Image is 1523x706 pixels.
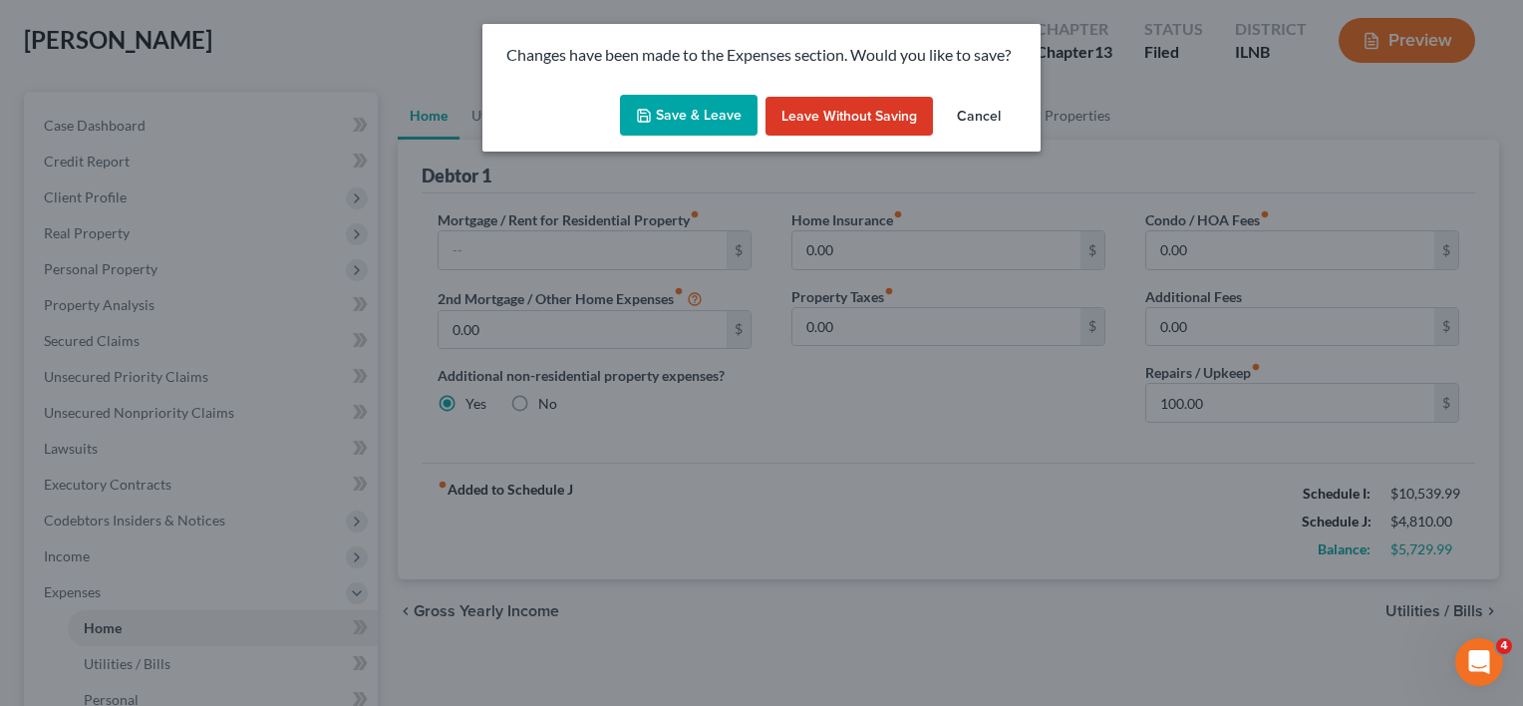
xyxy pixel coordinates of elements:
[1455,638,1503,686] iframe: Intercom live chat
[620,95,758,137] button: Save & Leave
[1496,638,1512,654] span: 4
[941,97,1017,137] button: Cancel
[765,97,933,137] button: Leave without Saving
[506,44,1017,67] p: Changes have been made to the Expenses section. Would you like to save?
